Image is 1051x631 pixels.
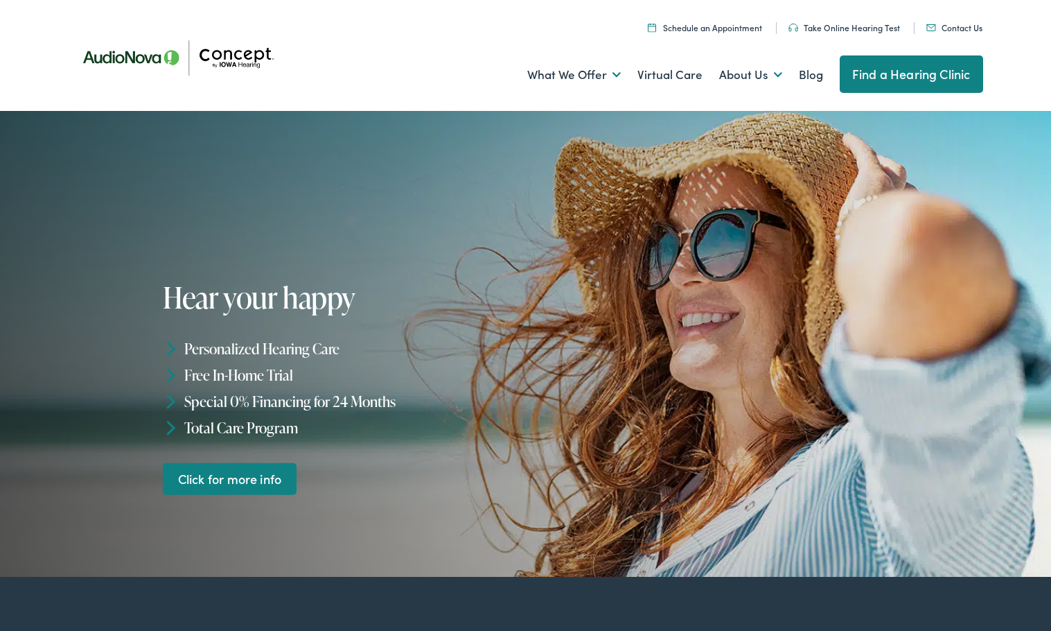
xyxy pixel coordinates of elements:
[163,463,297,495] a: Click for more info
[648,21,762,33] a: Schedule an Appointment
[163,282,531,313] h1: Hear your happy
[840,55,983,93] a: Find a Hearing Clinic
[163,362,531,388] li: Free In-Home Trial
[527,49,621,101] a: What We Offer
[788,21,900,33] a: Take Online Hearing Test
[637,49,703,101] a: Virtual Care
[788,24,798,32] img: utility icon
[799,49,823,101] a: Blog
[719,49,782,101] a: About Us
[163,388,531,415] li: Special 0% Financing for 24 Months
[926,21,982,33] a: Contact Us
[648,23,656,32] img: A calendar icon to schedule an appointment at Concept by Iowa Hearing.
[163,336,531,362] li: Personalized Hearing Care
[926,24,936,31] img: utility icon
[163,414,531,440] li: Total Care Program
